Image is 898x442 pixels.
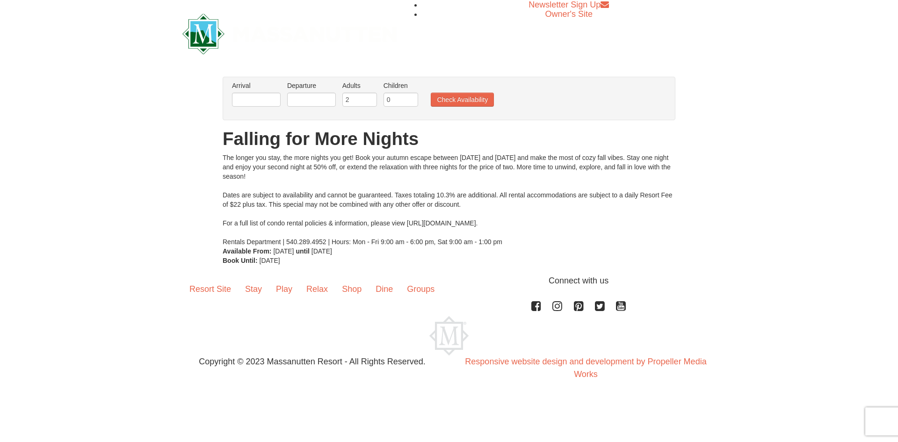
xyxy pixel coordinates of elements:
strong: Available From: [223,247,272,255]
strong: Book Until: [223,257,258,264]
a: Relax [299,275,335,304]
a: Play [269,275,299,304]
label: Arrival [232,81,281,90]
span: [DATE] [311,247,332,255]
img: Massanutten Resort Logo [182,14,397,54]
a: Resort Site [182,275,238,304]
img: Massanutten Resort Logo [429,316,469,355]
h1: Falling for More Nights [223,130,675,148]
a: Stay [238,275,269,304]
label: Adults [342,81,377,90]
label: Children [384,81,418,90]
label: Departure [287,81,336,90]
p: Copyright © 2023 Massanutten Resort - All Rights Reserved. [175,355,449,368]
span: [DATE] [273,247,294,255]
button: Check Availability [431,93,494,107]
div: The longer you stay, the more nights you get! Book your autumn escape between [DATE] and [DATE] a... [223,153,675,246]
a: Shop [335,275,369,304]
p: Connect with us [182,275,716,287]
a: Groups [400,275,442,304]
a: Responsive website design and development by Propeller Media Works [465,357,706,379]
a: Massanutten Resort [182,22,397,43]
a: Owner's Site [545,9,593,19]
a: Dine [369,275,400,304]
strong: until [296,247,310,255]
span: [DATE] [260,257,280,264]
